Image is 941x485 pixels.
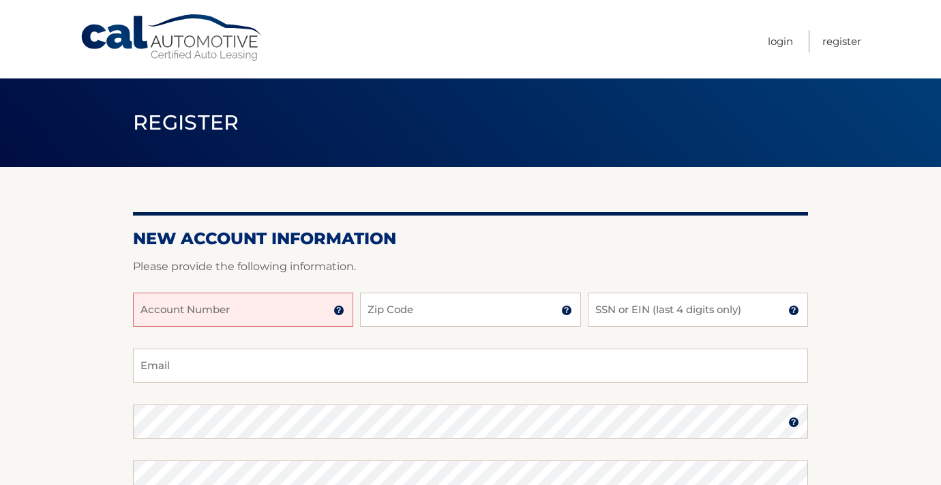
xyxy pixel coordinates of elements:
img: tooltip.svg [788,417,799,428]
input: Zip Code [360,293,580,327]
input: SSN or EIN (last 4 digits only) [588,293,808,327]
img: tooltip.svg [561,305,572,316]
h2: New Account Information [133,229,808,249]
input: Email [133,349,808,383]
a: Login [768,30,793,53]
a: Register [822,30,861,53]
span: Register [133,110,239,135]
img: tooltip.svg [333,305,344,316]
a: Cal Automotive [80,14,264,62]
input: Account Number [133,293,353,327]
img: tooltip.svg [788,305,799,316]
p: Please provide the following information. [133,257,808,276]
